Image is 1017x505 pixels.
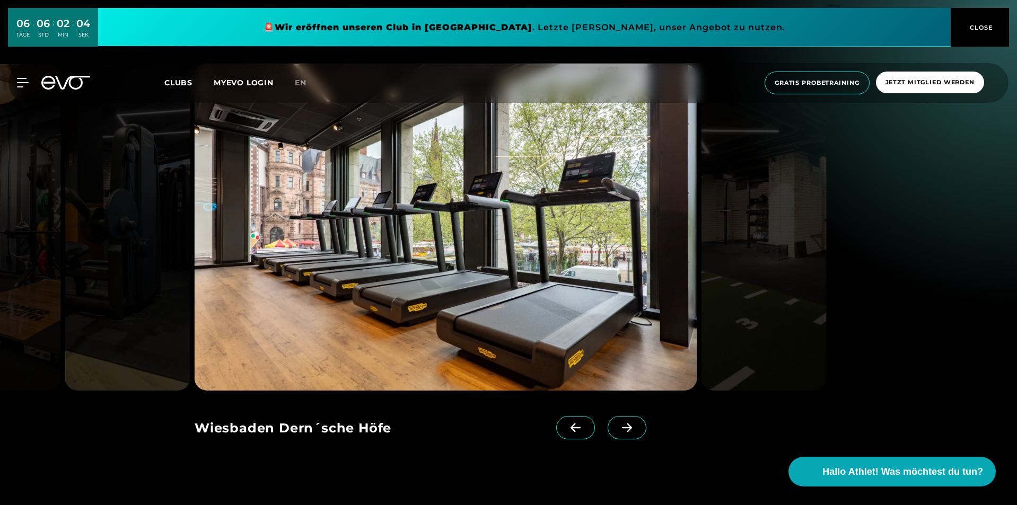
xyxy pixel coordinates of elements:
[775,78,860,87] span: Gratis Probetraining
[65,64,190,391] img: evofitness
[886,78,975,87] span: Jetzt Mitglied werden
[214,78,274,87] a: MYEVO LOGIN
[164,78,192,87] span: Clubs
[822,465,983,479] span: Hallo Athlet! Was möchtest du tun?
[72,17,74,45] div: :
[967,23,993,32] span: CLOSE
[873,72,987,94] a: Jetzt Mitglied werden
[295,77,319,89] a: en
[16,16,30,31] div: 06
[295,78,306,87] span: en
[951,8,1009,47] button: CLOSE
[57,16,69,31] div: 02
[52,17,54,45] div: :
[164,77,214,87] a: Clubs
[788,457,996,486] button: Hallo Athlet! Was möchtest du tun?
[195,64,697,391] img: evofitness
[32,17,34,45] div: :
[57,31,69,39] div: MIN
[37,16,50,31] div: 06
[701,64,827,391] img: evofitness
[37,31,50,39] div: STD
[16,31,30,39] div: TAGE
[76,31,90,39] div: SEK
[761,72,873,94] a: Gratis Probetraining
[76,16,90,31] div: 04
